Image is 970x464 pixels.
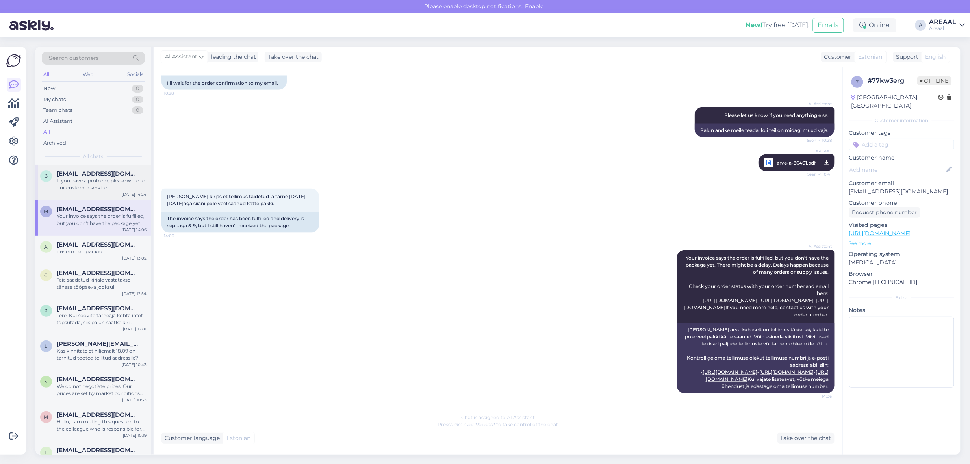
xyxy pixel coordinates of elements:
[746,20,810,30] div: Try free [DATE]:
[849,187,954,196] p: [EMAIL_ADDRESS][DOMAIN_NAME]
[265,52,322,62] div: Take over the chat
[161,212,319,233] div: The invoice says the order has been fulfilled and delivery is sept.aga 5-9, but I still haven't r...
[45,272,48,278] span: c
[451,421,497,427] i: 'Take over the chat'
[45,173,48,179] span: b
[57,248,147,255] div: ничего не пришло
[164,90,193,96] span: 10:28
[849,294,954,301] div: Extra
[703,369,757,375] a: [URL][DOMAIN_NAME]
[57,305,139,312] span: romanpavlovme@gmail.com
[49,54,99,62] span: Search customers
[803,137,832,143] span: Seen ✓ 10:28
[724,112,829,118] span: Please let us know if you need anything else.
[893,53,919,61] div: Support
[164,233,193,239] span: 14:06
[849,306,954,314] p: Notes
[43,139,66,147] div: Archived
[925,53,946,61] span: English
[42,69,51,80] div: All
[57,447,139,454] span: lileikistomas@gmail.com
[868,76,917,85] div: # 77kw3erg
[777,158,816,168] span: arve-a-36401.pdf
[849,139,954,150] input: Add a tag
[57,206,139,213] span: marjutamberg@hot.ee
[45,244,48,250] span: a
[859,53,883,61] span: Estonian
[856,79,859,85] span: 7
[122,227,147,233] div: [DATE] 14:06
[45,449,48,455] span: l
[43,96,66,104] div: My chats
[132,85,143,93] div: 0
[803,394,832,400] span: 14:06
[803,101,832,107] span: AI Assistant
[849,165,945,174] input: Add name
[82,69,95,80] div: Web
[849,154,954,162] p: Customer name
[123,432,147,438] div: [DATE] 10:19
[165,52,197,61] span: AI Assistant
[813,18,844,33] button: Emails
[803,169,832,179] span: Seen ✓ 10:41
[132,96,143,104] div: 0
[929,19,957,25] div: AREAAL
[853,18,896,32] div: Online
[226,434,250,442] span: Estonian
[122,255,147,261] div: [DATE] 13:02
[57,170,139,177] span: bagamen323232@icloud.com
[695,124,835,137] div: Palun andke meile teada, kui teil on midagi muud vaja.
[57,411,139,418] span: mehmetttoral@yahoo.com
[132,106,143,114] div: 0
[849,278,954,286] p: Chrome [TECHNICAL_ID]
[122,191,147,197] div: [DATE] 14:24
[777,433,835,444] div: Take over the chat
[677,323,835,393] div: [PERSON_NAME] arve kohaselt on tellimus täidetud, kuid te pole veel pakki kätte saanud. Võib esin...
[57,454,147,461] div: Approximate delivery time 2-3 weeks
[851,93,938,110] div: [GEOGRAPHIC_DATA], [GEOGRAPHIC_DATA]
[43,106,72,114] div: Team chats
[759,298,814,304] a: [URL][DOMAIN_NAME]
[821,53,852,61] div: Customer
[45,379,48,384] span: S
[438,421,558,427] span: Press to take control of the chat
[746,21,763,29] b: New!
[849,270,954,278] p: Browser
[915,20,926,31] div: A
[849,117,954,124] div: Customer information
[6,53,21,68] img: Askly Logo
[122,362,147,367] div: [DATE] 10:43
[759,154,835,171] a: AREAALarve-a-36401.pdfSeen ✓ 10:41
[57,347,147,362] div: Kas kinnitate et hiljemalt 18.09 on tarnitud tooted tellitud aadressile?
[57,340,139,347] span: Laura.kane462@gmail.con
[849,250,954,258] p: Operating system
[57,277,147,291] div: Teie saadetud kirjale vastatakse tänase tööpäeva jooksul
[45,343,48,349] span: L
[161,76,287,90] div: I'll wait for the order confirmation to my email.
[45,308,48,314] span: r
[161,434,220,442] div: Customer language
[57,241,139,248] span: alenbilde@yahoo.com
[803,244,832,250] span: AI Assistant
[917,76,952,85] span: Offline
[703,298,757,304] a: [URL][DOMAIN_NAME]
[523,3,546,10] span: Enable
[461,414,535,420] span: Chat is assigned to AI Assistant
[929,25,957,32] div: Areaal
[122,291,147,297] div: [DATE] 12:54
[167,194,308,207] span: [PERSON_NAME] kirjas et tellimus täidetud ja tarne [DATE]-[DATE]aga siiani pole veel saanud kätte...
[849,221,954,229] p: Visited pages
[122,397,147,403] div: [DATE] 10:33
[849,129,954,137] p: Customer tags
[849,258,954,267] p: [MEDICAL_DATA]
[123,326,147,332] div: [DATE] 12:01
[684,255,830,318] span: Your invoice says the order is fulfilled, but you don't have the package yet. There might be a de...
[43,128,50,136] div: All
[57,312,147,326] div: Tere! Kui soovite tarneaja kohta infot täpsutada, siis palun saatke kiri [EMAIL_ADDRESS][DOMAIN_N...
[208,53,256,61] div: leading the chat
[803,148,832,154] span: AREAAL
[849,207,920,218] div: Request phone number
[929,19,965,32] a: AREAALAreaal
[83,153,104,160] span: All chats
[57,376,139,383] span: Sandrakiri555@gmail.com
